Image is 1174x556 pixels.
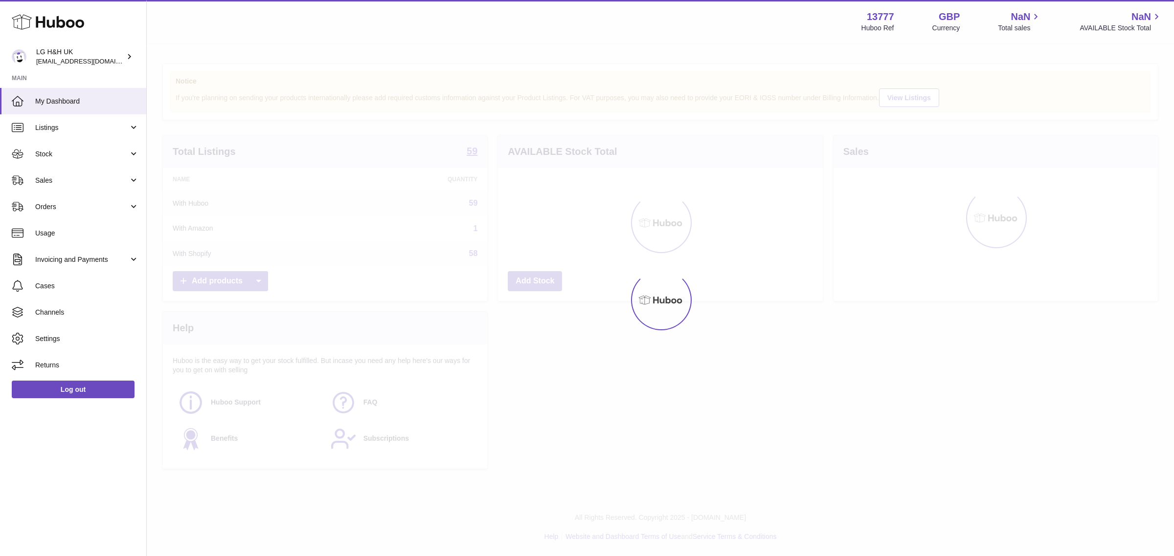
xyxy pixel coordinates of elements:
span: My Dashboard [35,97,139,106]
span: AVAILABLE Stock Total [1080,23,1162,33]
a: Log out [12,381,135,398]
div: LG H&H UK [36,47,124,66]
span: Returns [35,361,139,370]
span: [EMAIL_ADDRESS][DOMAIN_NAME] [36,57,144,65]
span: Usage [35,229,139,238]
span: Channels [35,308,139,317]
strong: 13777 [867,10,894,23]
span: Sales [35,176,129,185]
span: Orders [35,202,129,212]
span: Stock [35,150,129,159]
span: NaN [1131,10,1151,23]
span: Settings [35,334,139,343]
span: Listings [35,123,129,132]
span: Invoicing and Payments [35,255,129,264]
div: Huboo Ref [861,23,894,33]
a: NaN AVAILABLE Stock Total [1080,10,1162,33]
img: veechen@lghnh.co.uk [12,49,26,64]
div: Currency [932,23,960,33]
a: NaN Total sales [998,10,1041,33]
span: NaN [1011,10,1030,23]
span: Cases [35,281,139,291]
span: Total sales [998,23,1041,33]
strong: GBP [939,10,960,23]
